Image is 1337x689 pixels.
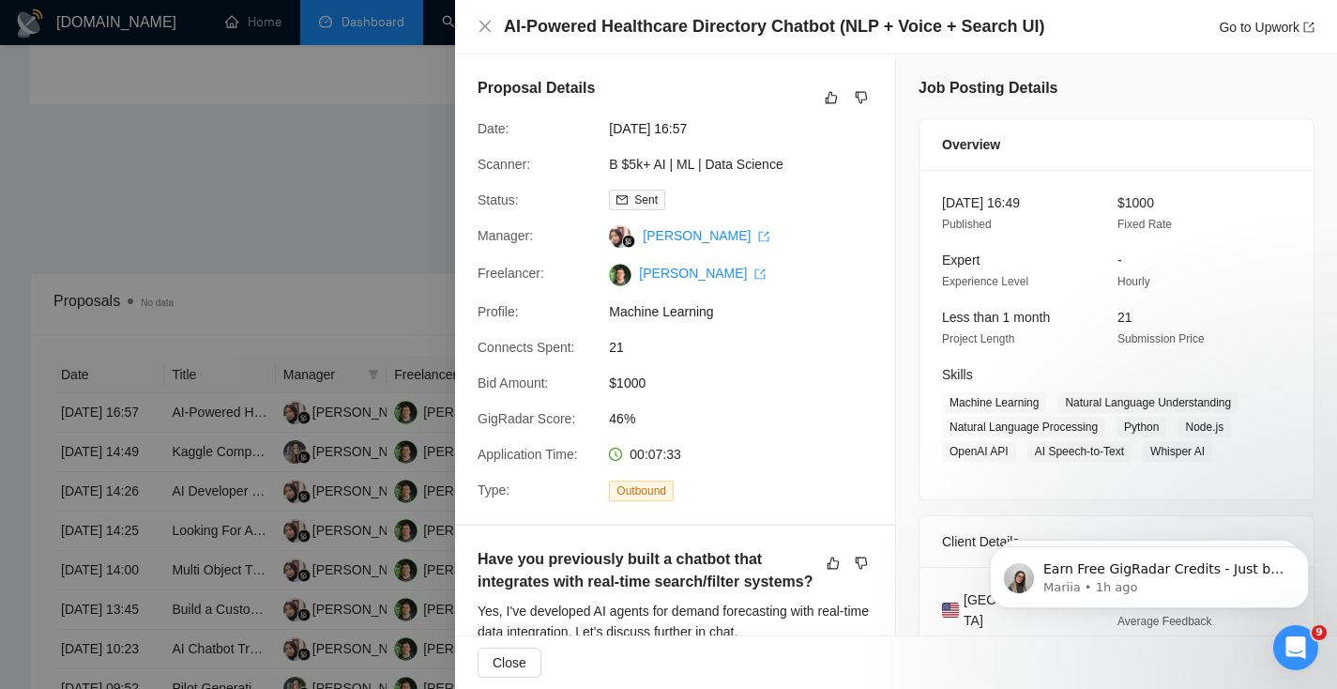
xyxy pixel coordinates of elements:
span: Fixed Rate [1117,218,1172,231]
span: Published [942,218,992,231]
span: Python [1117,417,1166,437]
div: Client Details [942,516,1291,567]
button: like [820,86,843,109]
span: Whisper AI [1143,441,1212,462]
span: Node.js [1177,417,1231,437]
iframe: Intercom live chat [1273,625,1318,670]
span: Submission Price [1117,332,1205,345]
span: mail [616,194,628,206]
span: dislike [855,556,868,571]
a: Go to Upworkexport [1219,20,1314,35]
span: Natural Language Processing [942,417,1105,437]
span: clock-circle [609,448,622,461]
button: dislike [850,552,873,574]
h5: Proposal Details [478,77,595,100]
button: dislike [850,86,873,109]
div: Yes, I've developed AI agents for demand forecasting with real-time data integration. Let's discu... [478,601,873,642]
iframe: Intercom notifications message [962,507,1337,638]
span: Date: [478,121,509,136]
span: OpenAI API [942,441,1016,462]
span: [DATE] 16:49 [942,195,1020,210]
span: Close [493,652,526,673]
span: Connects Spent: [478,340,575,355]
span: Freelancer: [478,266,544,281]
a: B $5k+ AI | ML | Data Science [609,157,782,172]
span: export [1303,22,1314,33]
span: Machine Learning [609,301,890,322]
span: Scanner: [478,157,530,172]
span: Sent [634,193,658,207]
button: like [822,552,844,574]
img: gigradar-bm.png [622,235,635,248]
span: export [758,231,769,242]
span: Machine Learning [942,392,1046,413]
span: Skills [942,367,973,382]
span: Status: [478,192,519,207]
span: like [825,90,838,105]
span: $1000 [1117,195,1154,210]
span: dislike [855,90,868,105]
span: 21 [609,337,890,358]
span: Overview [942,134,1000,155]
span: Less than 1 month [942,310,1050,325]
span: - [1117,253,1122,268]
span: GigRadar Score: [478,411,575,426]
span: $1000 [609,373,890,393]
a: [PERSON_NAME] export [639,266,766,281]
span: Hourly [1117,275,1150,288]
h5: Job Posting Details [919,77,1057,100]
span: Expert [942,253,980,268]
button: Close [478,19,493,35]
span: export [754,268,766,280]
span: 00:07:33 [630,447,681,462]
span: Bid Amount: [478,375,549,390]
span: 9 [1312,625,1327,640]
span: Profile: [478,304,519,319]
span: Natural Language Understanding [1057,392,1238,413]
span: Outbound [609,481,674,501]
a: [PERSON_NAME] export [643,228,769,243]
span: Type: [478,482,509,498]
span: like [827,556,840,571]
img: c1zXbV4Rn31IWjPrUDnm7GOP5m6FFaf60K-g_nBlCk66MXT-MajKUodHXjIR0VPwAy [609,264,631,286]
span: 46% [609,408,890,429]
h4: AI-Powered Healthcare Directory Chatbot (NLP + Voice + Search UI) [504,15,1045,38]
img: 🇺🇸 [942,600,959,620]
h5: Have you previously built a chatbot that integrates with real-time search/filter systems? [478,548,813,593]
span: Project Length [942,332,1014,345]
span: Manager: [478,228,533,243]
span: Application Time: [478,447,578,462]
span: close [478,19,493,34]
span: AI Speech-to-Text [1027,441,1132,462]
span: 21 [1117,310,1132,325]
span: [DATE] 16:57 [609,118,890,139]
span: Experience Level [942,275,1028,288]
button: Close [478,648,541,678]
